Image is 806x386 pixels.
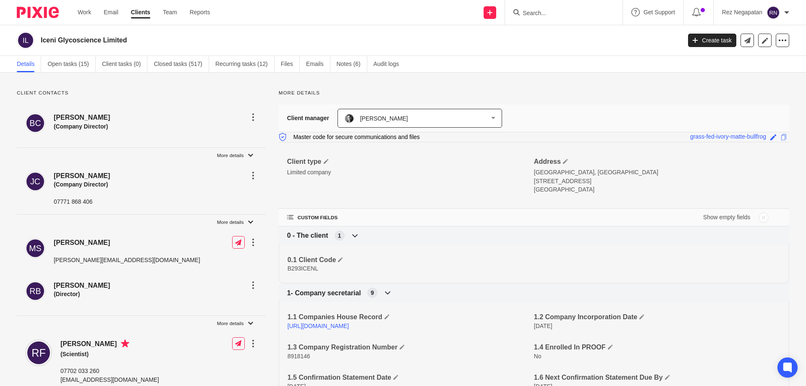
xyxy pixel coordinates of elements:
h2: Iceni Glycoscience Limited [41,36,548,45]
span: 1- Company secretarial [294,310,368,319]
p: More details [215,306,243,313]
h4: Client type [288,166,534,175]
img: svg%3E [26,331,46,351]
img: svg%3E [767,6,780,19]
h4: 1.1 Companies House Record [294,334,534,343]
a: Audit logs [372,56,405,72]
img: svg%3E [17,32,34,49]
h4: [PERSON_NAME] [54,195,109,204]
a: Files [280,56,299,72]
span: Get Support [644,9,676,15]
a: Open tasks (15) [48,56,96,72]
span: 1 [344,247,347,255]
h4: [PERSON_NAME] [54,259,109,268]
span: 9 [378,310,381,318]
input: Search [523,10,598,18]
span: 0 - The client [294,246,334,255]
label: Show empty fields [705,222,753,230]
h4: 0.1 Client Code [294,270,534,279]
a: Team [162,8,176,16]
p: Limited company [288,177,534,185]
div: grass-fed-ivory-matte-bullfrog [680,137,759,147]
a: Email [104,8,118,16]
p: [GEOGRAPHIC_DATA] [534,194,780,202]
p: [GEOGRAPHIC_DATA], [GEOGRAPHIC_DATA] [534,177,780,185]
p: [PERSON_NAME][EMAIL_ADDRESS][DOMAIN_NAME] [54,348,196,357]
p: Rez Negapatan [723,8,762,16]
a: Details [17,56,42,72]
img: svg%3E [26,113,52,140]
a: Notes (6) [335,56,366,72]
img: svg%3E [26,195,46,215]
span: 8918146 [294,375,318,381]
p: Client contacts [17,89,266,96]
p: [STREET_ADDRESS] [534,186,780,194]
img: svg%3E [26,259,46,279]
p: Master code for secure communications and files [285,137,430,146]
p: More details [215,234,243,241]
a: Clients [130,8,149,16]
span: [PERSON_NAME] [361,116,407,121]
h4: 1.3 Company Registration Number [294,364,534,373]
h5: (Company Director) [54,205,109,213]
p: More details [215,171,243,178]
a: Reports [188,8,209,16]
a: Emails [306,56,329,72]
h4: 1.2 Company Incorporation Date [534,334,774,343]
h5: (Company Director) [54,268,109,276]
a: Create task [688,34,736,47]
img: Pixie [17,7,59,18]
a: Client tasks (0) [102,56,147,72]
h4: CUSTOM FIELDS [288,223,534,230]
h4: [PERSON_NAME] [54,331,196,339]
i: Primary [119,113,128,122]
span: [DATE] [534,344,552,350]
a: Work [78,8,91,16]
p: 07702 033 260 [61,141,157,149]
a: Closed tasks (517) [154,56,209,72]
p: 07771 868 406 [54,285,109,293]
h4: Address [534,166,780,175]
p: More details [279,89,789,96]
img: DSC_9061-3.jpg [345,113,355,123]
span: No [534,375,542,381]
h4: 1.4 Enrolled In PROOF [534,364,774,373]
span: B293ICENL [294,281,324,286]
p: [EMAIL_ADDRESS][DOMAIN_NAME] [61,150,157,158]
h4: [PERSON_NAME] [61,113,157,124]
a: Recurring tasks (12) [215,56,274,72]
h3: Client manager [288,114,330,123]
a: [URL][DOMAIN_NAME] [294,344,354,350]
h5: (Scientist) [61,124,157,132]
